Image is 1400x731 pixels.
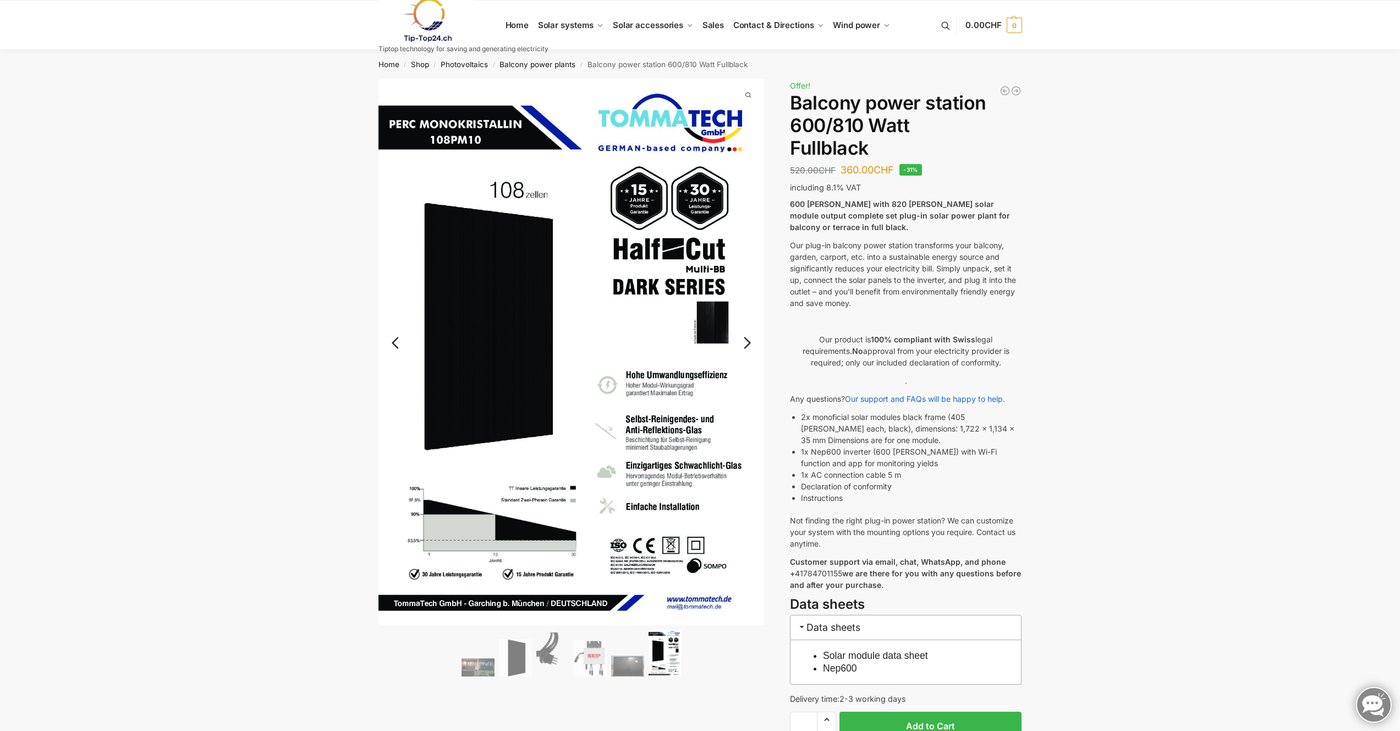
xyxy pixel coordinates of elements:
[378,45,548,53] font: Tiptop technology for saving and generating electricity
[833,20,880,30] font: Wind power
[803,335,993,356] font: legal requirements.
[811,346,1009,367] font: approval from your electricity provider is required; only our included declaration of conformity.
[1000,85,1011,96] a: Balcony power station 445/600 Watt Bificial
[728,1,828,50] a: Contact & Directions
[790,557,1006,578] font: Customer support via email, chat, WhatsApp, and phone +
[790,81,810,90] font: Offer!
[828,1,895,50] a: Wind power
[533,1,608,50] a: Solar systems
[819,335,871,344] font: Our product is
[611,656,644,677] img: Balcony power station 600/810 Watt Fullblack – Image 5
[874,164,894,176] font: CHF
[411,60,429,69] a: Shop
[790,516,1015,548] font: Not finding the right plug-in power station? We can customize your system with the mounting optio...
[378,60,399,69] a: Home
[1011,85,1022,96] a: Balcony power station 405/600 watts expandable
[649,630,682,677] img: Balcony power station 600/810 Watt Fullblack – Image 6
[871,335,975,344] font: 100% compliant with Swiss
[499,60,575,69] a: Balcony power plants
[823,650,928,661] a: Solar module data sheet
[538,20,594,30] font: Solar systems
[790,91,986,159] font: Balcony power station 600/810 Watt Fullblack
[790,569,1021,590] font: we are there for you with any questions before and after your purchase.
[817,712,836,727] span: Increase quantity
[790,199,1010,232] font: 600 [PERSON_NAME] with 820 [PERSON_NAME] solar module output complete set plug-in solar power pla...
[493,61,495,68] font: /
[574,640,607,677] img: NEP 800 throttleable to 600 watts
[702,20,724,30] font: Sales
[433,61,436,68] font: /
[790,241,1016,308] font: Our plug-in balcony power station transforms your balcony, garden, carport, etc. into a sustainab...
[790,183,861,192] font: including 8.1% VAT
[588,60,748,69] font: Balcony power station 600/810 Watt Fullblack
[806,621,860,633] font: Data sheets
[613,20,683,30] font: Solar accessories
[819,165,836,176] font: CHF
[462,658,495,677] img: 2 balcony power plants
[580,61,583,68] font: /
[1012,21,1016,30] font: 0
[839,694,906,703] font: 2-3 working days
[801,470,901,479] font: 1x AC connection cable 5 m
[903,166,918,173] font: -31%
[441,60,488,69] a: Photovoltaics
[905,376,907,385] font: .
[852,346,863,356] font: No
[801,412,1014,445] font: 2x monoficial solar modules black frame (405 [PERSON_NAME] each, black), dimensions: 1,722 x 1,13...
[790,165,819,176] font: 520.00
[845,394,1005,403] a: Our support and FAQs will be happy to help.
[608,1,698,50] a: Solar accessories
[801,482,892,491] font: Declaration of conformity
[404,61,406,68] font: /
[985,20,1002,30] font: CHF
[790,694,839,703] font: Delivery time:
[823,663,857,674] a: Nep600
[536,632,569,677] img: Connection cable-3 meters_Swiss plug
[801,493,843,503] font: Instructions
[841,164,874,176] font: 360.00
[499,639,532,677] img: TommaTech front
[790,596,865,612] font: Data sheets
[965,20,985,30] font: 0.00
[698,1,728,50] a: Sales
[733,20,814,30] font: Contact & Directions
[795,569,842,578] font: 41784701155
[790,394,845,403] font: Any questions?
[965,9,1022,42] a: 0.00CHF 0
[801,447,997,468] font: 1x Nep600 inverter (600 [PERSON_NAME]) with Wi-Fi function and app for monitoring yields
[359,50,1041,79] nav: Breadcrumb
